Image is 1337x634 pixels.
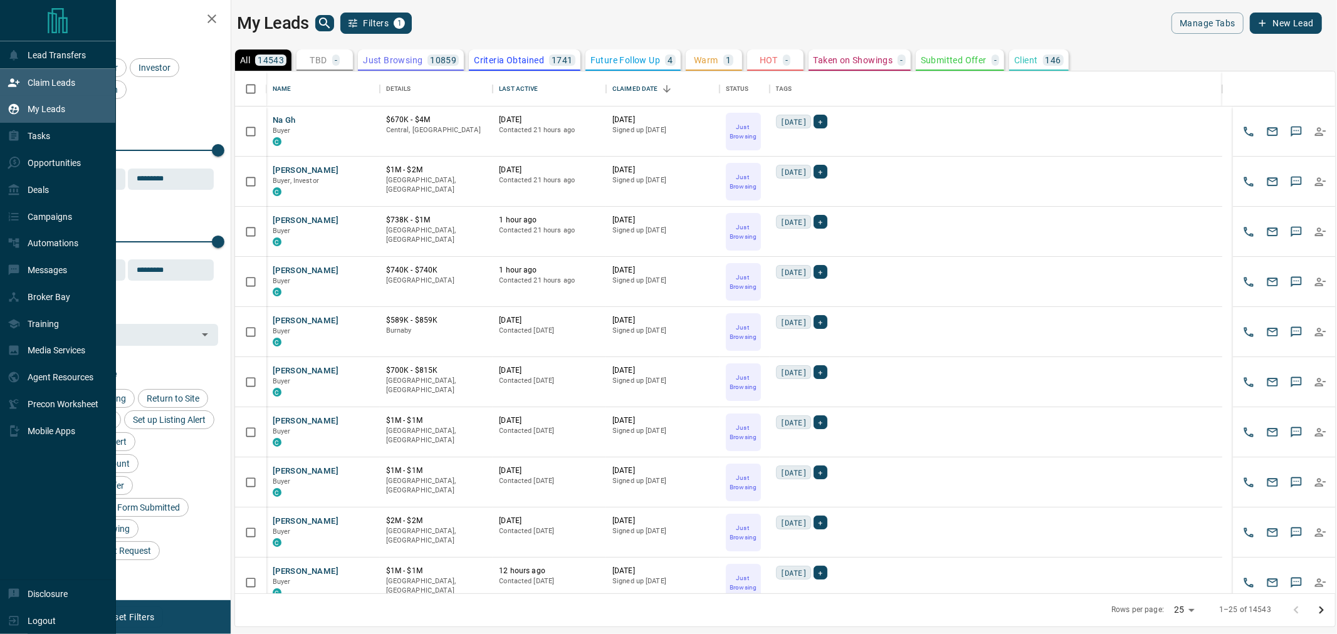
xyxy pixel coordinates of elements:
p: Just Browsing [727,172,760,191]
div: Claimed Date [606,71,720,107]
svg: Call [1242,276,1255,288]
p: $738K - $1M [386,215,487,226]
button: Reallocate [1311,523,1329,542]
p: 1 hour ago [499,265,600,276]
button: SMS [1287,423,1306,442]
span: Buyer [273,477,291,486]
button: [PERSON_NAME] [273,165,338,177]
button: Call [1239,172,1258,191]
div: + [814,415,827,429]
button: SMS [1287,523,1306,542]
p: Just Browsing [727,473,760,492]
p: 12 hours ago [499,566,600,576]
button: [PERSON_NAME] [273,265,338,277]
svg: Reallocate [1314,426,1326,439]
svg: Reallocate [1314,175,1326,188]
p: [DATE] [499,516,600,526]
div: condos.ca [273,388,281,397]
button: Email [1263,122,1282,141]
p: [DATE] [612,465,713,476]
p: Submitted Offer [921,56,987,65]
p: - [900,56,903,65]
p: Contacted [DATE] [499,426,600,436]
span: [DATE] [780,216,807,228]
span: [DATE] [780,516,807,529]
button: [PERSON_NAME] [273,465,338,477]
button: Reallocate [1311,423,1329,442]
span: [DATE] [780,566,807,579]
span: + [818,466,822,479]
p: - [785,56,788,65]
p: Contacted 21 hours ago [499,226,600,236]
button: SMS [1287,222,1306,241]
div: condos.ca [273,438,281,447]
div: condos.ca [273,538,281,547]
button: Call [1239,222,1258,241]
p: Signed up [DATE] [612,426,713,436]
p: Criteria Obtained [474,56,544,65]
p: $1M - $2M [386,165,487,175]
span: Buyer [273,578,291,586]
p: Signed up [DATE] [612,175,713,185]
p: $700K - $815K [386,365,487,376]
span: Buyer [273,227,291,235]
p: Just Browsing [727,523,760,542]
div: Details [380,71,493,107]
div: + [814,265,827,279]
button: SMS [1287,473,1306,492]
svg: Reallocate [1314,125,1326,138]
button: Reallocate [1311,373,1329,392]
div: Last Active [499,71,538,107]
div: + [814,566,827,579]
p: 1–25 of 14543 [1219,605,1271,615]
button: Sort [658,80,676,98]
p: 1741 [552,56,573,65]
svg: Reallocate [1314,276,1326,288]
p: Contacted [DATE] [499,526,600,536]
svg: Sms [1290,226,1303,238]
span: Buyer [273,277,291,285]
svg: Sms [1290,276,1303,288]
p: [GEOGRAPHIC_DATA], [GEOGRAPHIC_DATA] [386,226,487,245]
button: Email [1263,273,1282,291]
div: condos.ca [273,237,281,246]
div: Claimed Date [612,71,658,107]
svg: Reallocate [1314,576,1326,589]
span: [DATE] [780,316,807,328]
p: Just Browsing [727,222,760,241]
p: 4 [668,56,673,65]
span: + [818,115,822,128]
span: Buyer, Investor [273,177,319,185]
button: Na Gh [273,115,296,127]
p: Contacted [DATE] [499,576,600,586]
svg: Reallocate [1314,376,1326,388]
p: Taken on Showings [814,56,893,65]
p: $2M - $2M [386,516,487,526]
p: [DATE] [612,516,713,526]
button: [PERSON_NAME] [273,566,338,578]
p: Contacted 21 hours ago [499,175,600,185]
svg: Call [1242,526,1255,539]
button: Go to next page [1309,598,1334,623]
div: + [814,215,827,229]
p: 1 hour ago [499,215,600,226]
p: Warm [694,56,718,65]
p: Signed up [DATE] [612,276,713,286]
svg: Call [1242,426,1255,439]
button: SMS [1287,122,1306,141]
p: [GEOGRAPHIC_DATA], [GEOGRAPHIC_DATA] [386,376,487,395]
button: SMS [1287,323,1306,341]
button: Reset Filters [95,606,162,628]
p: [DATE] [499,365,600,376]
p: [DATE] [612,215,713,226]
svg: Email [1266,576,1279,589]
div: + [814,465,827,479]
p: 10859 [430,56,456,65]
span: 1 [395,19,404,28]
button: Email [1263,222,1282,241]
svg: Reallocate [1314,326,1326,338]
svg: Sms [1290,376,1303,388]
div: Set up Listing Alert [124,410,214,429]
svg: Email [1266,226,1279,238]
p: $589K - $859K [386,315,487,326]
